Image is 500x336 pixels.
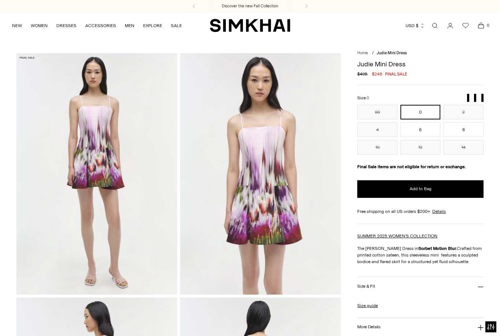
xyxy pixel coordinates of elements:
strong: Final Sale items are not eligible for return or exchange. [357,164,466,169]
a: ACCESSORIES [85,18,116,34]
a: Home [357,51,368,55]
nav: breadcrumbs [357,50,484,56]
img: Judie Mini Dress [16,53,177,295]
span: Judie Mini Dress [377,51,407,55]
a: Discover the new Fall Collection [222,3,278,9]
button: Size & Fit [357,277,484,296]
strong: Sorbet Motion Blur. [418,246,457,251]
p: The [PERSON_NAME] Dress in Crafted from printed cotton sateen, this sleeveless mini features a sc... [357,245,484,265]
a: Details [432,208,446,215]
button: Add to Bag [357,180,484,198]
h1: Judie Mini Dress [357,61,484,67]
a: SALE [171,18,182,34]
a: NEW [12,18,22,34]
a: Open cart modal [474,18,488,33]
button: 14 [443,140,484,155]
button: 4 [357,122,398,137]
a: Open search modal [428,18,442,33]
s: $495 [357,71,367,77]
a: MEN [125,18,134,34]
div: Free shipping on all US orders $200+ [357,208,484,215]
button: 12 [400,140,441,155]
button: 00 [357,105,398,119]
span: Add to Bag [410,186,432,192]
button: 6 [400,122,441,137]
button: USD $ [406,18,425,34]
a: SUMMER 2025 WOMEN'S COLLECTION [357,233,437,239]
img: Judie Mini Dress [180,53,341,295]
button: 10 [357,140,398,155]
a: Size guide [357,302,378,309]
a: Wishlist [458,18,473,33]
a: DRESSES [56,18,77,34]
h3: More Details [357,325,380,329]
a: WOMEN [31,18,48,34]
button: 0 [400,105,441,119]
label: Size: [357,95,369,101]
a: Go to the account page [443,18,458,33]
span: 0 [485,22,491,29]
span: $248 [372,71,382,77]
div: / [372,50,374,56]
h3: Size & Fit [357,284,375,289]
a: EXPLORE [143,18,162,34]
span: 0 [367,96,369,100]
a: SIMKHAI [210,18,290,33]
button: 8 [443,122,484,137]
button: 2 [443,105,484,119]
